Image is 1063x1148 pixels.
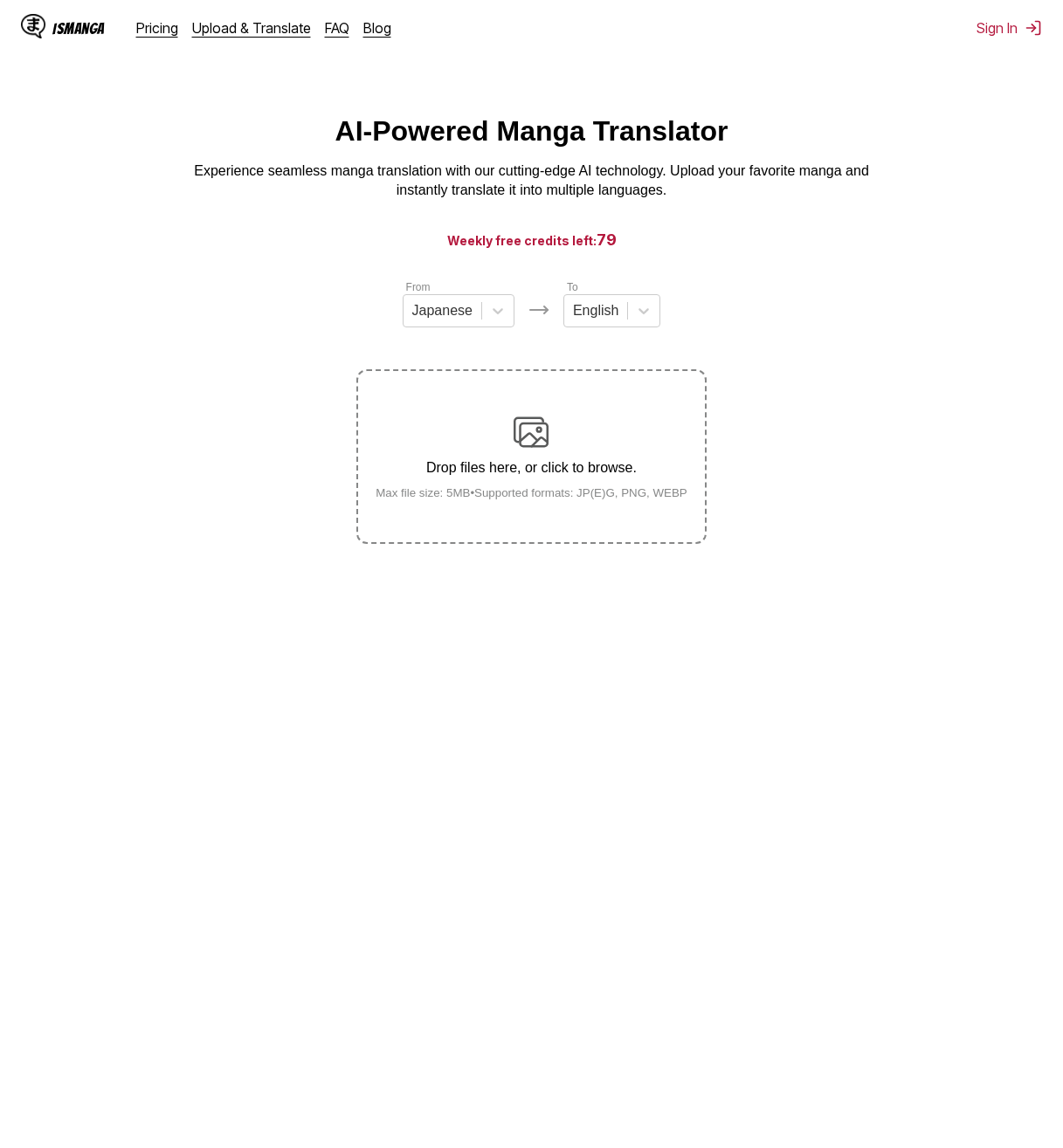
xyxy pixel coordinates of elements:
button: Sign In [977,19,1042,37]
label: To [567,281,578,293]
label: From [406,281,431,293]
a: IsManga LogoIsManga [21,14,136,42]
span: 79 [597,230,617,249]
small: Max file size: 5MB • Supported formats: JP(E)G, PNG, WEBP [362,486,701,499]
div: IsManga [52,20,105,37]
a: FAQ [325,19,349,37]
a: Upload & Translate [192,19,311,37]
h3: Weekly free credits left: [42,229,1021,251]
a: Blog [363,19,391,37]
p: Experience seamless manga translation with our cutting-edge AI technology. Upload your favorite m... [183,162,881,201]
a: Pricing [136,19,178,37]
img: Sign out [1025,19,1042,37]
img: IsManga Logo [21,14,45,38]
h1: AI-Powered Manga Translator [335,115,728,148]
img: Languages icon [528,299,549,320]
p: Drop files here, or click to browse. [362,460,701,476]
